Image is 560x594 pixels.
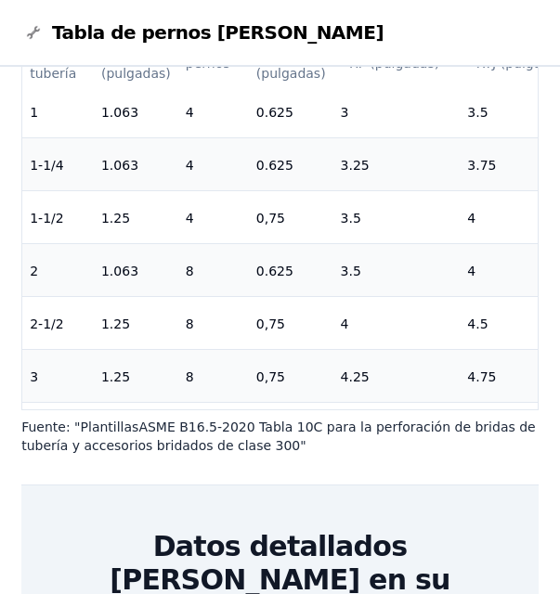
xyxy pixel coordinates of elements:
[186,105,194,120] font: 4
[467,158,496,173] font: 3.75
[101,158,138,173] font: 1.063
[30,316,64,331] font: 2-1/2
[22,21,45,44] img: Gráfico de logotipos de pernos de brida
[186,316,194,331] font: 8
[101,369,130,384] font: 1.25
[341,264,361,278] font: 3.5
[30,105,38,120] font: 1
[341,369,370,384] font: 4.25
[186,264,194,278] font: 8
[341,316,349,331] font: 4
[467,316,488,331] font: 4.5
[21,420,80,434] font: Fuente: "
[30,369,38,384] font: 3
[186,211,194,226] font: 4
[256,316,285,331] font: 0,75
[186,158,194,173] font: 4
[21,420,536,453] font: ASME B16.5-2020 Tabla 10C para la perforación de bridas de tubería y accesorios bridados de clase...
[467,369,496,384] font: 4.75
[256,105,293,120] font: 0.625
[256,369,285,384] font: 0,75
[341,211,361,226] font: 3.5
[30,211,64,226] font: 1-1/2
[81,420,139,434] font: Plantillas
[30,158,64,173] font: 1-1/4
[101,105,138,120] font: 1.063
[186,369,194,384] font: 8
[467,211,475,226] font: 4
[22,19,384,45] a: Gráfico de logotipos de pernos de bridaTabla de pernos [PERSON_NAME]
[30,264,38,278] font: 2
[256,158,293,173] font: 0.625
[341,105,349,120] font: 3
[52,21,384,44] font: Tabla de pernos [PERSON_NAME]
[256,211,285,226] font: 0,75
[467,264,475,278] font: 4
[101,211,130,226] font: 1.25
[341,158,370,173] font: 3.25
[101,264,138,278] font: 1.063
[256,264,293,278] font: 0.625
[101,316,130,331] font: 1.25
[300,438,306,453] font: "
[467,105,488,120] font: 3.5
